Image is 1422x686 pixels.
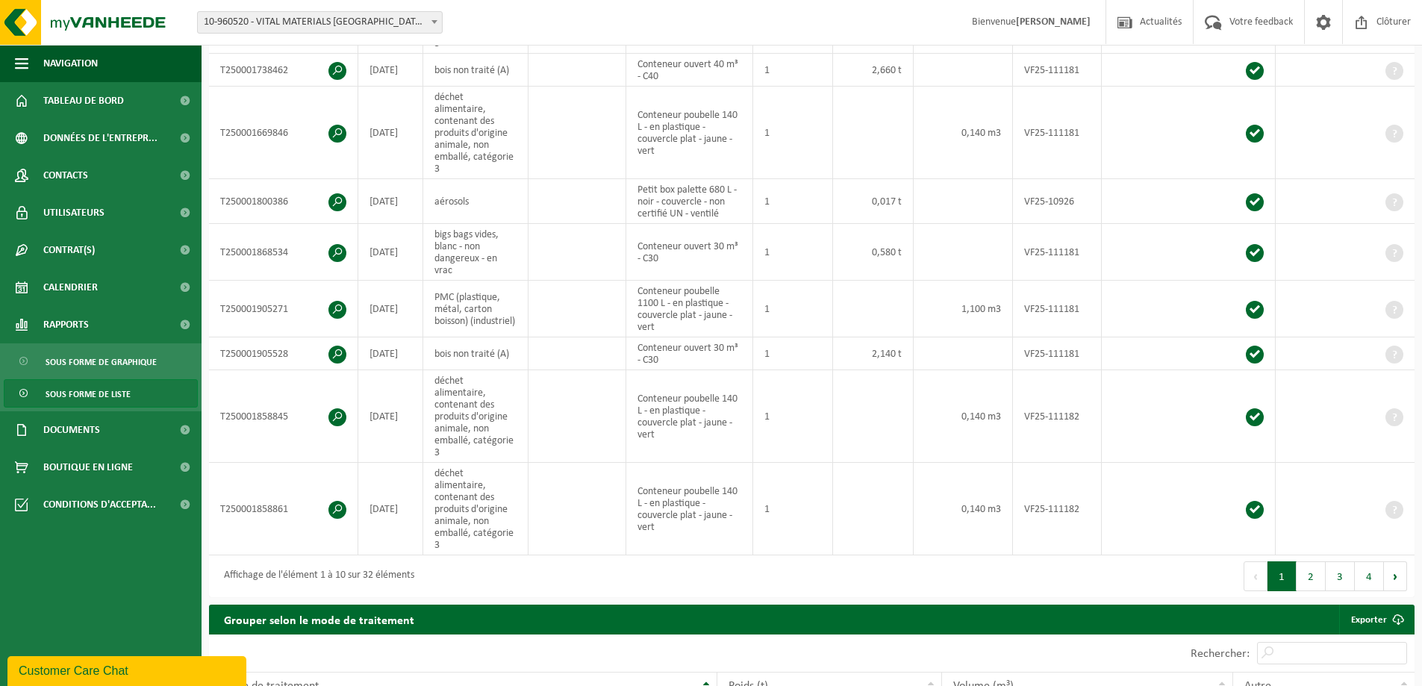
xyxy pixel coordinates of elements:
[43,82,124,119] span: Tableau de bord
[43,306,89,343] span: Rapports
[7,653,249,686] iframe: chat widget
[43,449,133,486] span: Boutique en ligne
[43,45,98,82] span: Navigation
[626,179,752,224] td: Petit box palette 680 L - noir - couvercle - non certifié UN - ventilé
[43,194,105,231] span: Utilisateurs
[753,370,834,463] td: 1
[358,87,423,179] td: [DATE]
[1013,87,1102,179] td: VF25-111181
[1355,561,1384,591] button: 4
[358,281,423,337] td: [DATE]
[1013,281,1102,337] td: VF25-111181
[626,87,752,179] td: Conteneur poubelle 140 L - en plastique - couvercle plat - jaune - vert
[753,463,834,555] td: 1
[914,463,1013,555] td: 0,140 m3
[1013,179,1102,224] td: VF25-10926
[1013,463,1102,555] td: VF25-111182
[914,281,1013,337] td: 1,100 m3
[914,87,1013,179] td: 0,140 m3
[1267,561,1297,591] button: 1
[209,224,358,281] td: T250001868534
[1244,561,1267,591] button: Previous
[423,224,528,281] td: bigs bags vides, blanc - non dangereux - en vrac
[626,370,752,463] td: Conteneur poubelle 140 L - en plastique - couvercle plat - jaune - vert
[626,337,752,370] td: Conteneur ouvert 30 m³ - C30
[833,224,914,281] td: 0,580 t
[753,179,834,224] td: 1
[1384,561,1407,591] button: Next
[626,281,752,337] td: Conteneur poubelle 1100 L - en plastique - couvercle plat - jaune - vert
[423,337,528,370] td: bois non traité (A)
[197,11,443,34] span: 10-960520 - VITAL MATERIALS BELGIUM S.A. - TILLY
[1013,337,1102,370] td: VF25-111181
[209,605,429,634] h2: Grouper selon le mode de traitement
[753,224,834,281] td: 1
[753,281,834,337] td: 1
[626,224,752,281] td: Conteneur ouvert 30 m³ - C30
[198,12,442,33] span: 10-960520 - VITAL MATERIALS BELGIUM S.A. - TILLY
[358,54,423,87] td: [DATE]
[833,179,914,224] td: 0,017 t
[753,337,834,370] td: 1
[358,179,423,224] td: [DATE]
[43,486,156,523] span: Conditions d'accepta...
[358,370,423,463] td: [DATE]
[1339,605,1413,634] a: Exporter
[1013,54,1102,87] td: VF25-111181
[753,54,834,87] td: 1
[209,179,358,224] td: T250001800386
[216,563,414,590] div: Affichage de l'élément 1 à 10 sur 32 éléments
[209,337,358,370] td: T250001905528
[209,281,358,337] td: T250001905271
[43,119,158,157] span: Données de l'entrepr...
[1191,648,1250,660] label: Rechercher:
[4,379,198,408] a: Sous forme de liste
[209,463,358,555] td: T250001858861
[1297,561,1326,591] button: 2
[833,337,914,370] td: 2,140 t
[209,54,358,87] td: T250001738462
[43,269,98,306] span: Calendrier
[43,411,100,449] span: Documents
[46,348,157,376] span: Sous forme de graphique
[209,87,358,179] td: T250001669846
[753,87,834,179] td: 1
[423,370,528,463] td: déchet alimentaire, contenant des produits d'origine animale, non emballé, catégorie 3
[1326,561,1355,591] button: 3
[43,231,95,269] span: Contrat(s)
[833,54,914,87] td: 2,660 t
[423,54,528,87] td: bois non traité (A)
[423,179,528,224] td: aérosols
[423,87,528,179] td: déchet alimentaire, contenant des produits d'origine animale, non emballé, catégorie 3
[358,463,423,555] td: [DATE]
[358,224,423,281] td: [DATE]
[1013,370,1102,463] td: VF25-111182
[1016,16,1091,28] strong: [PERSON_NAME]
[1013,224,1102,281] td: VF25-111181
[358,337,423,370] td: [DATE]
[4,347,198,375] a: Sous forme de graphique
[209,370,358,463] td: T250001858845
[626,54,752,87] td: Conteneur ouvert 40 m³ - C40
[626,463,752,555] td: Conteneur poubelle 140 L - en plastique - couvercle plat - jaune - vert
[423,281,528,337] td: PMC (plastique, métal, carton boisson) (industriel)
[423,463,528,555] td: déchet alimentaire, contenant des produits d'origine animale, non emballé, catégorie 3
[43,157,88,194] span: Contacts
[46,380,131,408] span: Sous forme de liste
[914,370,1013,463] td: 0,140 m3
